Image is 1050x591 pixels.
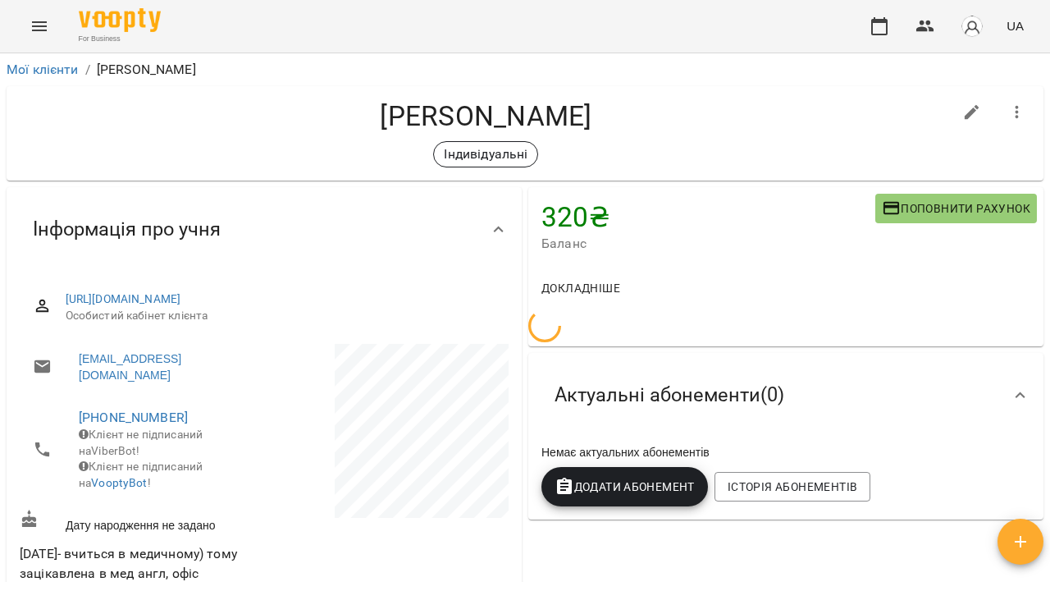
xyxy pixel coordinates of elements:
[97,60,196,80] p: [PERSON_NAME]
[20,7,59,46] button: Menu
[444,144,527,164] p: Індивідуальні
[20,99,952,133] h4: [PERSON_NAME]
[528,353,1043,438] div: Актуальні абонементи(0)
[961,15,984,38] img: avatar_s.png
[79,428,203,457] span: Клієнт не підписаний на ViberBot!
[541,467,708,506] button: Додати Абонемент
[541,200,875,234] h4: 320 ₴
[541,234,875,254] span: Баланс
[79,34,161,44] span: For Business
[1000,11,1030,41] button: UA
[79,8,161,32] img: Voopty Logo
[79,410,188,425] a: [PHONE_NUMBER]
[91,476,147,489] a: VooptyBot
[555,477,695,497] span: Додати Абонемент
[7,60,1043,80] nav: breadcrumb
[714,472,870,502] button: Історія абонементів
[728,477,857,497] span: Історія абонементів
[7,62,79,77] a: Мої клієнти
[79,350,248,383] a: [EMAIL_ADDRESS][DOMAIN_NAME]
[66,308,495,324] span: Особистий кабінет клієнта
[875,194,1037,223] button: Поповнити рахунок
[7,187,522,272] div: Інформація про учня
[541,278,620,298] span: Докладніше
[66,292,181,305] a: [URL][DOMAIN_NAME]
[79,460,203,489] span: Клієнт не підписаний на !
[535,273,627,303] button: Докладніше
[85,60,90,80] li: /
[882,199,1030,218] span: Поповнити рахунок
[33,217,221,242] span: Інформація про учня
[16,506,264,537] div: Дату народження не задано
[555,383,784,408] span: Актуальні абонементи ( 0 )
[538,441,1034,464] div: Немає актуальних абонементів
[433,141,538,167] div: Індивідуальні
[1007,17,1024,34] span: UA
